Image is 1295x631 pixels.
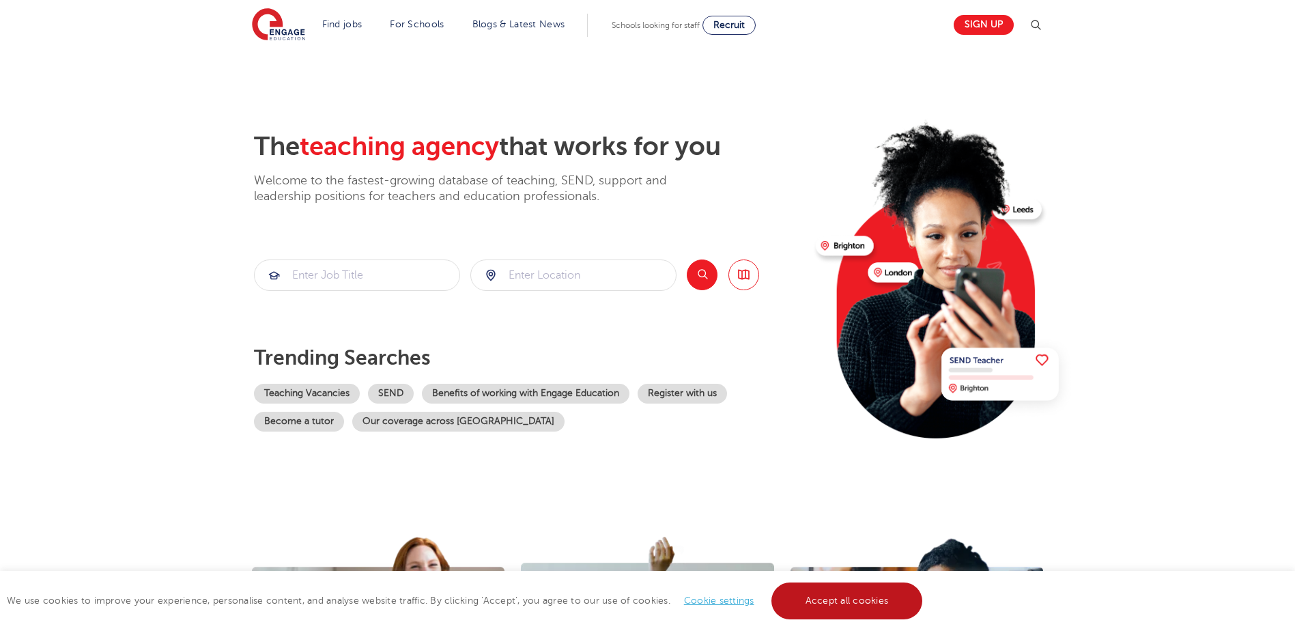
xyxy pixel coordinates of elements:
[254,384,360,404] a: Teaching Vacancies
[687,260,717,290] button: Search
[612,20,700,30] span: Schools looking for staff
[470,260,677,291] div: Submit
[352,412,565,432] a: Our coverage across [GEOGRAPHIC_DATA]
[472,19,565,29] a: Blogs & Latest News
[771,583,923,619] a: Accept all cookies
[422,384,629,404] a: Benefits of working with Engage Education
[254,131,805,163] h2: The that works for you
[390,19,444,29] a: For Schools
[713,20,745,30] span: Recruit
[300,132,499,161] span: teaching agency
[638,384,727,404] a: Register with us
[322,19,362,29] a: Find jobs
[254,346,805,370] p: Trending searches
[254,173,705,205] p: Welcome to the fastest-growing database of teaching, SEND, support and leadership positions for t...
[471,260,676,290] input: Submit
[255,260,459,290] input: Submit
[254,412,344,432] a: Become a tutor
[252,8,305,42] img: Engage Education
[254,260,460,291] div: Submit
[684,595,754,606] a: Cookie settings
[702,16,756,35] a: Recruit
[368,384,414,404] a: SEND
[954,15,1014,35] a: Sign up
[7,595,926,606] span: We use cookies to improve your experience, personalise content, and analyse website traffic. By c...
